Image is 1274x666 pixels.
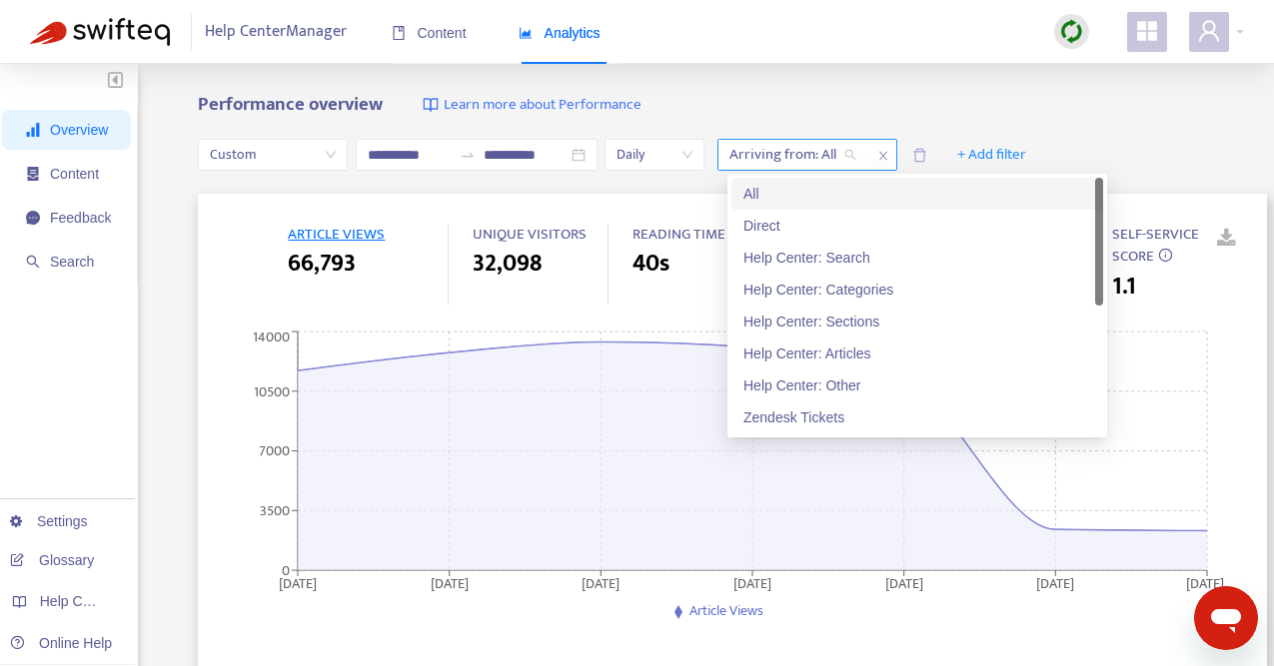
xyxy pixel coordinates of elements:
a: Settings [10,513,88,529]
span: close [870,144,896,168]
button: + Add filter [942,139,1041,171]
span: area-chart [519,26,533,40]
div: Zendesk Tickets [731,401,1103,433]
tspan: [DATE] [1186,572,1224,595]
span: Search [50,254,94,270]
div: All [743,183,1091,205]
tspan: [DATE] [583,572,621,595]
b: Performance overview [198,89,383,120]
span: 1.1 [1112,269,1136,305]
span: Learn more about Performance [444,94,641,117]
span: Daily [617,140,692,170]
tspan: 3500 [260,499,290,522]
div: Help Center: Categories [743,279,1091,301]
span: book [392,26,406,40]
tspan: 7000 [259,439,290,462]
tspan: 0 [282,559,290,582]
span: 40s [633,246,669,282]
span: search [26,255,40,269]
span: appstore [1135,19,1159,43]
div: Help Center: Sections [731,306,1103,337]
div: Help Center: Search [731,242,1103,274]
tspan: [DATE] [431,572,469,595]
div: Help Center: Sections [743,311,1091,333]
a: Online Help [10,635,112,651]
div: Help Center: Other [731,369,1103,401]
span: UNIQUE VISITORS [473,222,587,247]
span: 66,793 [288,246,356,282]
a: Glossary [10,552,94,568]
span: Content [50,166,99,182]
iframe: Button to launch messaging window [1194,586,1258,650]
tspan: [DATE] [279,572,317,595]
tspan: 14000 [253,326,290,348]
div: Help Center: Articles [743,342,1091,364]
span: + Add filter [957,143,1026,167]
span: Feedback [50,210,111,226]
span: ARTICLE VIEWS [288,222,385,247]
span: swap-right [460,147,476,163]
span: signal [26,123,40,137]
div: Help Center: Other [743,374,1091,396]
span: Help Centers [40,593,122,609]
div: All [731,178,1103,210]
span: Article Views [689,599,763,622]
span: Custom [210,140,336,170]
span: Content [392,25,467,41]
div: Help Center: Articles [731,337,1103,369]
div: Direct [743,215,1091,237]
a: Learn more about Performance [423,94,641,117]
div: Zendesk Tickets [743,406,1091,428]
span: 32,098 [473,246,542,282]
span: Analytics [519,25,601,41]
span: SELF-SERVICE SCORE [1112,222,1199,270]
span: Help Center Manager [205,13,347,51]
span: message [26,211,40,225]
span: delete [912,148,927,163]
span: user [1197,19,1221,43]
tspan: [DATE] [1037,572,1075,595]
div: Help Center: Search [743,247,1091,269]
tspan: [DATE] [885,572,923,595]
div: Direct [731,210,1103,242]
tspan: [DATE] [733,572,771,595]
img: image-link [423,97,439,113]
span: READING TIME [633,222,725,247]
span: Overview [50,122,108,138]
span: container [26,167,40,181]
span: to [460,147,476,163]
div: Help Center: Categories [731,274,1103,306]
tspan: 10500 [254,380,290,403]
img: Swifteq [30,18,170,46]
img: sync.dc5367851b00ba804db3.png [1059,19,1084,44]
